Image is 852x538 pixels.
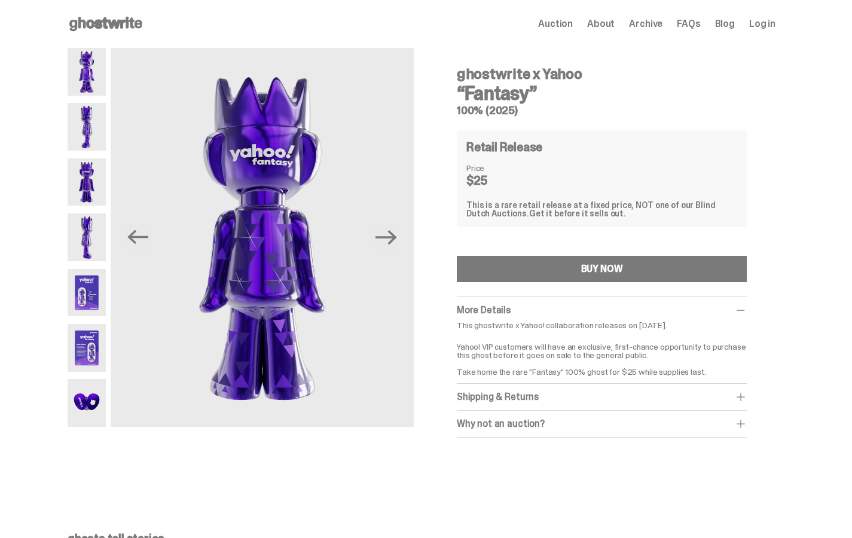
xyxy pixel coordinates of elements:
[125,224,151,250] button: Previous
[68,324,106,372] img: Yahoo-HG---6.png
[466,175,526,187] dd: $25
[457,418,747,430] div: Why not an auction?
[68,269,106,317] img: Yahoo-HG---5.png
[581,264,623,274] div: BUY NOW
[466,201,737,218] div: This is a rare retail release at a fixed price, NOT one of our Blind Dutch Auctions.
[677,19,700,29] a: FAQs
[587,19,615,29] a: About
[466,141,542,153] h4: Retail Release
[68,213,106,261] img: Yahoo-HG---4.png
[111,48,414,427] img: Yahoo-HG---3.png
[68,103,106,151] img: Yahoo-HG---2.png
[749,19,775,29] a: Log in
[68,158,106,206] img: Yahoo-HG---3.png
[373,224,399,250] button: Next
[529,208,626,219] span: Get it before it sells out.
[715,19,735,29] a: Blog
[457,256,747,282] button: BUY NOW
[466,164,526,172] dt: Price
[68,48,106,96] img: Yahoo-HG---1.png
[68,379,106,427] img: Yahoo-HG---7.png
[629,19,662,29] a: Archive
[457,84,747,103] h3: “Fantasy”
[457,321,747,329] p: This ghostwrite x Yahoo! collaboration releases on [DATE].
[457,334,747,376] p: Yahoo! VIP customers will have an exclusive, first-chance opportunity to purchase this ghost befo...
[457,105,747,116] h5: 100% (2025)
[457,67,747,81] h4: ghostwrite x Yahoo
[457,391,747,403] div: Shipping & Returns
[457,304,511,316] span: More Details
[538,19,573,29] a: Auction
